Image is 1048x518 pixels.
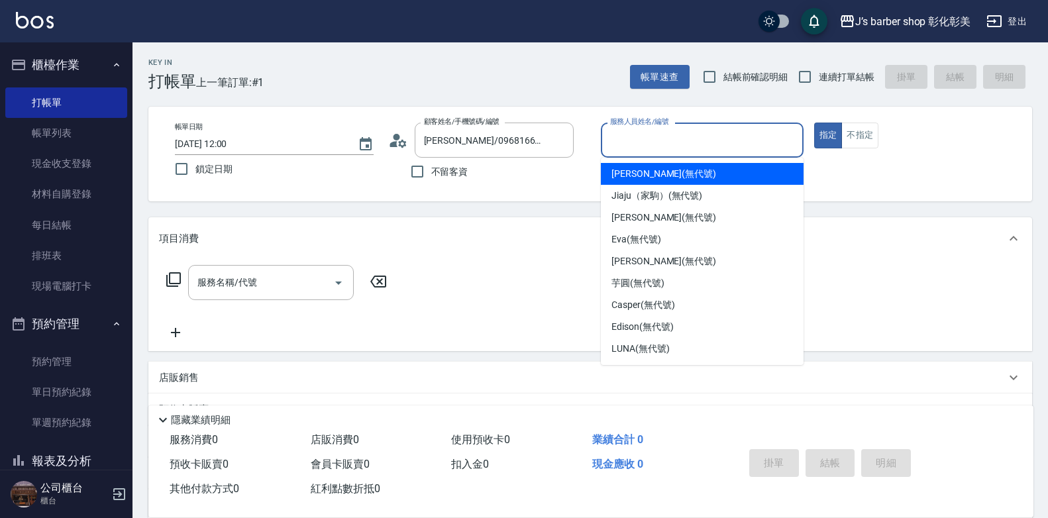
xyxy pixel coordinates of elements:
[148,362,1032,393] div: 店販銷售
[311,433,359,446] span: 店販消費 0
[451,458,489,470] span: 扣入金 0
[5,407,127,438] a: 單週預約紀錄
[328,272,349,293] button: Open
[196,74,264,91] span: 上一筆訂單:#1
[855,13,970,30] div: J’s barber shop 彰化彰美
[592,458,643,470] span: 現金應收 0
[175,133,344,155] input: YYYY/MM/DD hh:mm
[5,240,127,271] a: 排班表
[5,377,127,407] a: 單日預約紀錄
[40,482,108,495] h5: 公司櫃台
[5,48,127,82] button: 櫃檯作業
[834,8,976,35] button: J’s barber shop 彰化彰美
[148,217,1032,260] div: 項目消費
[170,458,229,470] span: 預收卡販賣 0
[611,276,664,290] span: 芋圓 (無代號)
[311,482,380,495] span: 紅利點數折抵 0
[159,403,209,417] p: 預收卡販賣
[431,165,468,179] span: 不留客資
[195,162,233,176] span: 鎖定日期
[148,393,1032,425] div: 預收卡販賣
[148,72,196,91] h3: 打帳單
[311,458,370,470] span: 會員卡販賣 0
[841,123,878,148] button: 不指定
[814,123,843,148] button: 指定
[611,167,716,181] span: [PERSON_NAME] (無代號)
[16,12,54,28] img: Logo
[159,371,199,385] p: 店販銷售
[5,210,127,240] a: 每日結帳
[451,433,510,446] span: 使用預收卡 0
[630,65,690,89] button: 帳單速查
[610,117,668,127] label: 服務人員姓名/編號
[170,482,239,495] span: 其他付款方式 0
[723,70,788,84] span: 結帳前確認明細
[611,320,673,334] span: Edison (無代號)
[611,189,702,203] span: Jiaju（家駒） (無代號)
[5,444,127,478] button: 報表及分析
[611,211,716,225] span: [PERSON_NAME] (無代號)
[5,148,127,179] a: 現金收支登錄
[801,8,827,34] button: save
[175,122,203,132] label: 帳單日期
[819,70,874,84] span: 連續打單結帳
[350,129,382,160] button: Choose date, selected date is 2025-08-25
[5,179,127,209] a: 材料自購登錄
[611,254,716,268] span: [PERSON_NAME] (無代號)
[424,117,499,127] label: 顧客姓名/手機號碼/編號
[148,58,196,67] h2: Key In
[40,495,108,507] p: 櫃台
[611,233,661,246] span: Eva (無代號)
[592,433,643,446] span: 業績合計 0
[159,232,199,246] p: 項目消費
[611,342,670,356] span: LUNA (無代號)
[981,9,1032,34] button: 登出
[11,481,37,507] img: Person
[611,298,674,312] span: Casper (無代號)
[171,413,231,427] p: 隱藏業績明細
[5,307,127,341] button: 預約管理
[5,346,127,377] a: 預約管理
[170,433,218,446] span: 服務消費 0
[5,118,127,148] a: 帳單列表
[5,271,127,301] a: 現場電腦打卡
[5,87,127,118] a: 打帳單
